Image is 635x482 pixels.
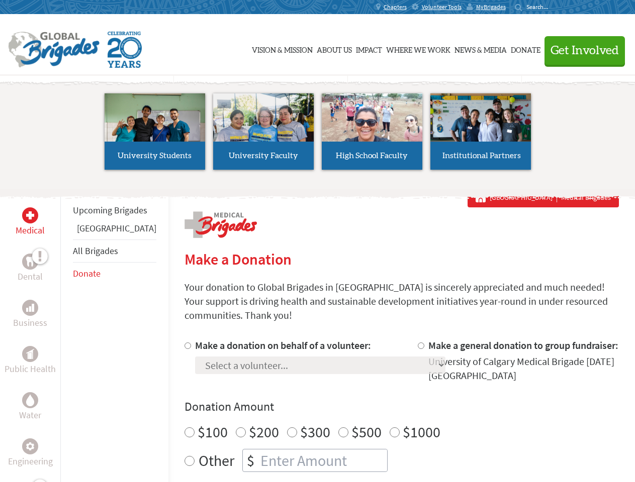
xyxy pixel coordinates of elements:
[545,36,625,65] button: Get Involved
[199,449,234,472] label: Other
[18,254,43,284] a: DentalDental
[26,257,34,266] img: Dental
[386,24,450,74] a: Where We Work
[430,93,531,160] img: menu_brigades_submenu_4.jpg
[73,239,156,263] li: All Brigades
[252,24,313,74] a: Vision & Mission
[195,339,371,351] label: Make a donation on behalf of a volunteer:
[229,152,298,160] span: University Faculty
[26,394,34,406] img: Water
[73,199,156,221] li: Upcoming Brigades
[73,263,156,285] li: Donate
[18,270,43,284] p: Dental
[22,392,38,408] div: Water
[108,32,142,68] img: Global Brigades Celebrating 20 Years
[73,268,101,279] a: Donate
[16,207,45,237] a: MedicalMedical
[428,339,618,351] label: Make a general donation to group fundraiser:
[430,93,531,170] a: Institutional Partners
[249,422,279,441] label: $200
[22,300,38,316] div: Business
[442,152,521,160] span: Institutional Partners
[243,449,258,471] div: $
[384,3,407,11] span: Chapters
[22,254,38,270] div: Dental
[317,24,352,74] a: About Us
[22,207,38,223] div: Medical
[26,304,34,312] img: Business
[73,221,156,239] li: Panama
[300,422,330,441] label: $300
[13,316,47,330] p: Business
[5,362,56,376] p: Public Health
[356,24,382,74] a: Impact
[19,392,41,422] a: WaterWater
[22,346,38,362] div: Public Health
[185,280,619,322] p: Your donation to Global Brigades in [GEOGRAPHIC_DATA] is sincerely appreciated and much needed! Y...
[185,399,619,415] h4: Donation Amount
[185,211,257,238] img: logo-medical.png
[185,250,619,268] h2: Make a Donation
[73,204,147,216] a: Upcoming Brigades
[22,438,38,454] div: Engineering
[5,346,56,376] a: Public HealthPublic Health
[13,300,47,330] a: BusinessBusiness
[455,24,507,74] a: News & Media
[8,454,53,468] p: Engineering
[26,211,34,219] img: Medical
[511,24,540,74] a: Donate
[198,422,228,441] label: $100
[336,152,408,160] span: High School Faculty
[77,222,156,234] a: [GEOGRAPHIC_DATA]
[322,93,422,142] img: menu_brigades_submenu_3.jpg
[403,422,440,441] label: $1000
[16,223,45,237] p: Medical
[8,32,100,68] img: Global Brigades Logo
[19,408,41,422] p: Water
[8,438,53,468] a: EngineeringEngineering
[526,3,555,11] input: Search...
[105,93,205,170] a: University Students
[258,449,387,471] input: Enter Amount
[422,3,462,11] span: Volunteer Tools
[26,442,34,450] img: Engineering
[73,245,118,257] a: All Brigades
[551,45,619,57] span: Get Involved
[428,354,619,383] div: University of Calgary Medical Brigade [DATE] [GEOGRAPHIC_DATA]
[351,422,382,441] label: $500
[213,93,314,170] a: University Faculty
[105,93,205,160] img: menu_brigades_submenu_1.jpg
[118,152,192,160] span: University Students
[476,3,506,11] span: MyBrigades
[322,93,422,170] a: High School Faculty
[213,93,314,161] img: menu_brigades_submenu_2.jpg
[26,349,34,359] img: Public Health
